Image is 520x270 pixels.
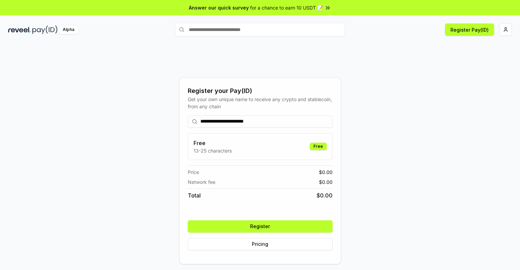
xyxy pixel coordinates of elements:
[188,220,333,233] button: Register
[189,4,249,11] span: Answer our quick survey
[194,147,232,154] p: 13-25 characters
[8,26,31,34] img: reveel_dark
[250,4,323,11] span: for a chance to earn 10 USDT 📝
[194,139,232,147] h3: Free
[188,86,333,96] div: Register your Pay(ID)
[188,169,199,176] span: Price
[188,191,201,200] span: Total
[32,26,58,34] img: pay_id
[59,26,78,34] div: Alpha
[188,238,333,250] button: Pricing
[319,178,333,186] span: $ 0.00
[188,96,333,110] div: Get your own unique name to receive any crypto and stablecoin, from any chain
[317,191,333,200] span: $ 0.00
[188,178,215,186] span: Network fee
[445,23,494,36] button: Register Pay(ID)
[319,169,333,176] span: $ 0.00
[310,143,327,150] div: Free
